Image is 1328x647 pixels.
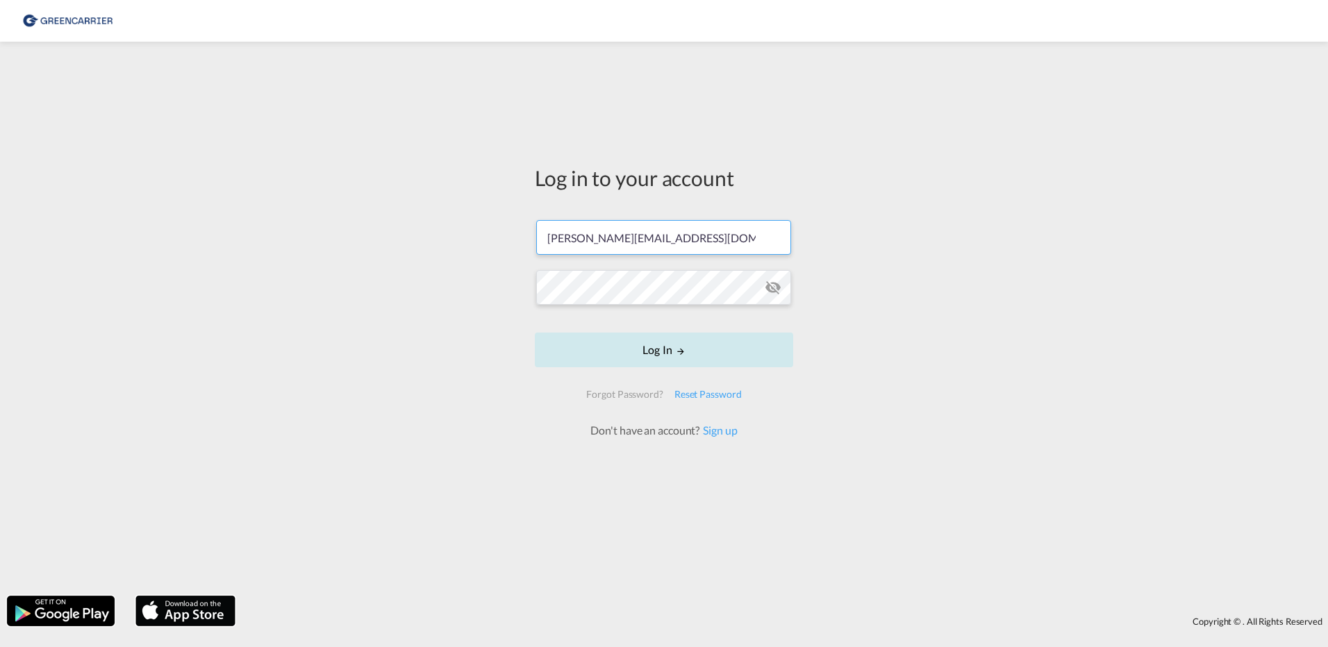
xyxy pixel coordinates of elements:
button: LOGIN [535,333,793,367]
div: Log in to your account [535,163,793,192]
a: Sign up [699,423,737,437]
img: 8cf206808afe11efa76fcd1e3d746489.png [21,6,115,37]
input: Enter email/phone number [536,220,791,255]
img: apple.png [134,594,237,628]
div: Reset Password [669,382,747,407]
md-icon: icon-eye-off [765,279,781,296]
div: Forgot Password? [581,382,668,407]
div: Don't have an account? [575,423,752,438]
div: Copyright © . All Rights Reserved [242,610,1328,633]
img: google.png [6,594,116,628]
